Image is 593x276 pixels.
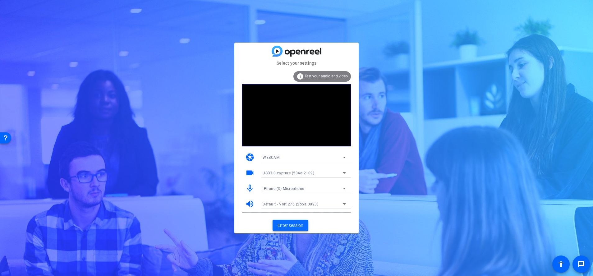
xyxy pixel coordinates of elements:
[245,199,255,209] mat-icon: volume_up
[263,155,279,160] span: WEBCAM
[273,220,308,231] button: Enter session
[557,260,565,268] mat-icon: accessibility
[245,168,255,177] mat-icon: videocam
[263,186,304,191] span: iPhone (3) Microphone
[577,260,585,268] mat-icon: message
[296,73,304,80] mat-icon: info
[263,171,314,175] span: USB3.0 capture (534d:2109)
[234,60,359,67] mat-card-subtitle: Select your settings
[278,222,303,229] span: Enter session
[245,184,255,193] mat-icon: mic_none
[272,46,321,57] img: blue-gradient.svg
[245,153,255,162] mat-icon: camera
[263,202,318,206] span: Default - Volt 276 (2b5a:0023)
[305,74,348,78] span: Test your audio and video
